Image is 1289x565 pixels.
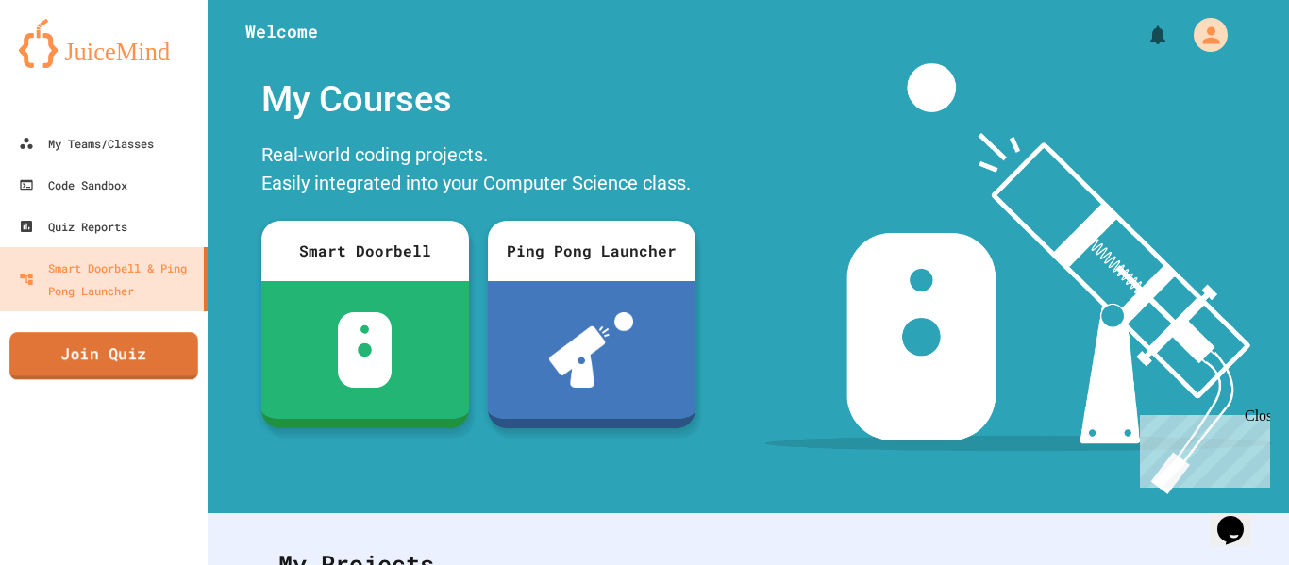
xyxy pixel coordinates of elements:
[1132,407,1270,488] iframe: chat widget
[1112,19,1174,51] div: My Notifications
[1174,13,1232,57] div: My Account
[19,174,127,196] div: Code Sandbox
[19,132,154,155] div: My Teams/Classes
[19,19,189,68] img: logo-orange.svg
[19,215,127,238] div: Quiz Reports
[765,63,1271,494] img: banner-image-my-projects.png
[338,312,392,388] img: sdb-white.svg
[261,221,469,281] div: Smart Doorbell
[252,63,705,136] div: My Courses
[252,136,705,207] div: Real-world coding projects. Easily integrated into your Computer Science class.
[9,332,198,379] a: Join Quiz
[8,8,130,120] div: Chat with us now!Close
[488,221,695,281] div: Ping Pong Launcher
[19,257,196,302] div: Smart Doorbell & Ping Pong Launcher
[1210,490,1270,546] iframe: chat widget
[549,312,633,388] img: ppl-with-ball.png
